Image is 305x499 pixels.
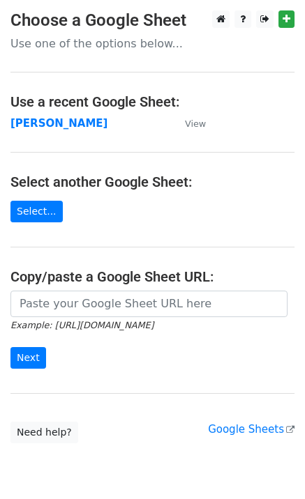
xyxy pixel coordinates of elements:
small: View [185,118,206,129]
a: View [171,117,206,130]
a: Select... [10,201,63,222]
h4: Copy/paste a Google Sheet URL: [10,268,295,285]
h4: Use a recent Google Sheet: [10,93,295,110]
input: Next [10,347,46,369]
input: Paste your Google Sheet URL here [10,291,288,317]
a: Need help? [10,422,78,443]
small: Example: [URL][DOMAIN_NAME] [10,320,154,330]
a: [PERSON_NAME] [10,117,107,130]
a: Google Sheets [208,423,295,436]
p: Use one of the options below... [10,36,295,51]
h3: Choose a Google Sheet [10,10,295,31]
h4: Select another Google Sheet: [10,174,295,190]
